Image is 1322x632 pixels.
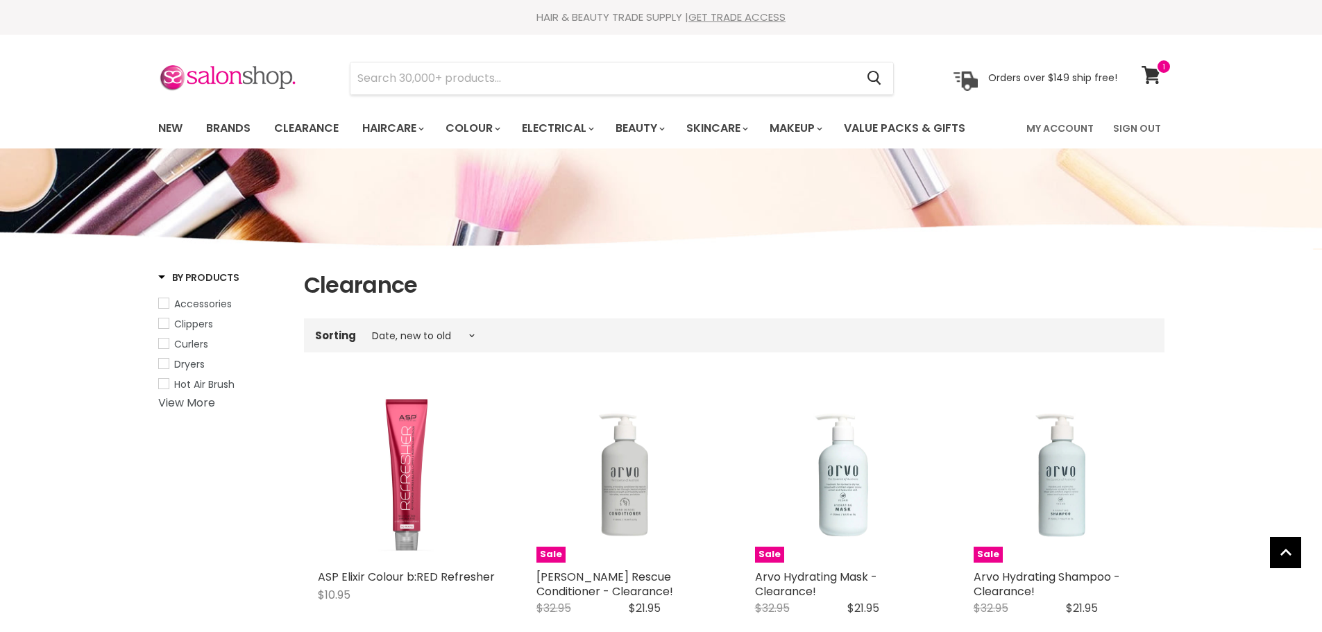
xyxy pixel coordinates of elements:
[148,108,997,148] ul: Main menu
[158,296,287,311] a: Accessories
[536,386,713,563] a: Arvo Bond Rescue Conditioner - Clearance! Sale
[141,108,1182,148] nav: Main
[174,377,235,391] span: Hot Air Brush
[158,357,287,372] a: Dryers
[536,547,566,563] span: Sale
[629,600,661,616] span: $21.95
[318,587,350,603] span: $10.95
[158,271,239,284] h3: By Products
[847,600,879,616] span: $21.95
[974,386,1151,563] img: Arvo Hydrating Shampoo - Clearance!
[435,114,509,143] a: Colour
[755,569,877,599] a: Arvo Hydrating Mask - Clearance!
[174,357,205,371] span: Dryers
[318,386,495,563] img: ASP Elixir Colour b:RED Refresher
[141,10,1182,24] div: HAIR & BEAUTY TRADE SUPPLY |
[511,114,602,143] a: Electrical
[605,114,673,143] a: Beauty
[158,377,287,392] a: Hot Air Brush
[755,386,932,563] a: Arvo Hydrating Mask - Clearance! Sale
[318,569,495,585] a: ASP Elixir Colour b:RED Refresher
[264,114,349,143] a: Clearance
[676,114,756,143] a: Skincare
[755,386,932,563] img: Arvo Hydrating Mask - Clearance!
[974,600,1008,616] span: $32.95
[536,600,571,616] span: $32.95
[1105,114,1169,143] a: Sign Out
[974,547,1003,563] span: Sale
[755,600,790,616] span: $32.95
[988,71,1117,84] p: Orders over $149 ship free!
[755,547,784,563] span: Sale
[174,317,213,331] span: Clippers
[315,330,356,341] label: Sorting
[536,569,673,599] a: [PERSON_NAME] Rescue Conditioner - Clearance!
[174,297,232,311] span: Accessories
[158,395,215,411] a: View More
[158,336,287,352] a: Curlers
[856,62,893,94] button: Search
[1066,600,1098,616] span: $21.95
[688,10,786,24] a: GET TRADE ACCESS
[158,316,287,332] a: Clippers
[352,114,432,143] a: Haircare
[350,62,856,94] input: Search
[196,114,261,143] a: Brands
[536,386,713,563] img: Arvo Bond Rescue Conditioner - Clearance!
[974,386,1151,563] a: Arvo Hydrating Shampoo - Clearance! Sale
[304,271,1164,300] h1: Clearance
[759,114,831,143] a: Makeup
[350,62,894,95] form: Product
[833,114,976,143] a: Value Packs & Gifts
[1018,114,1102,143] a: My Account
[974,569,1120,599] a: Arvo Hydrating Shampoo - Clearance!
[148,114,193,143] a: New
[174,337,208,351] span: Curlers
